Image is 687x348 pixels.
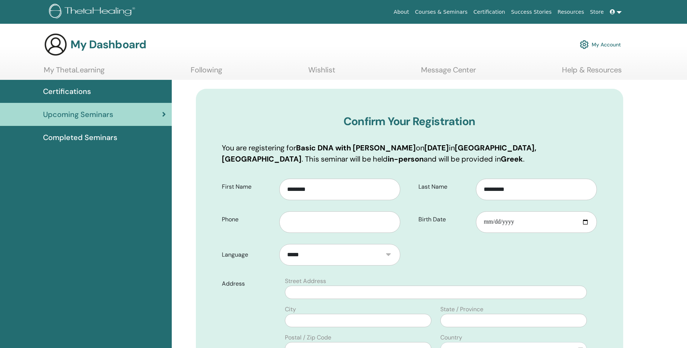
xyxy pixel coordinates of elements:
[44,65,105,80] a: My ThetaLearning
[413,180,476,194] label: Last Name
[562,65,622,80] a: Help & Resources
[508,5,555,19] a: Success Stories
[580,36,621,53] a: My Account
[285,305,296,314] label: City
[222,142,597,165] p: You are registering for on in . This seminar will be held and will be provided in .
[216,277,281,291] label: Address
[388,154,424,164] b: in-person
[49,4,138,20] img: logo.png
[470,5,508,19] a: Certification
[222,115,597,128] h3: Confirm Your Registration
[70,38,146,51] h3: My Dashboard
[308,65,335,80] a: Wishlist
[391,5,412,19] a: About
[424,143,449,153] b: [DATE]
[555,5,587,19] a: Resources
[421,65,476,80] a: Message Center
[216,212,280,227] label: Phone
[587,5,607,19] a: Store
[412,5,471,19] a: Courses & Seminars
[440,333,462,342] label: Country
[413,212,476,227] label: Birth Date
[440,305,483,314] label: State / Province
[43,109,113,120] span: Upcoming Seminars
[43,86,91,97] span: Certifications
[216,248,280,262] label: Language
[216,180,280,194] label: First Name
[580,38,589,51] img: cog.svg
[296,143,416,153] b: Basic DNA with [PERSON_NAME]
[44,33,68,56] img: generic-user-icon.jpg
[285,333,331,342] label: Postal / Zip Code
[285,277,326,286] label: Street Address
[501,154,523,164] b: Greek
[191,65,222,80] a: Following
[43,132,117,143] span: Completed Seminars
